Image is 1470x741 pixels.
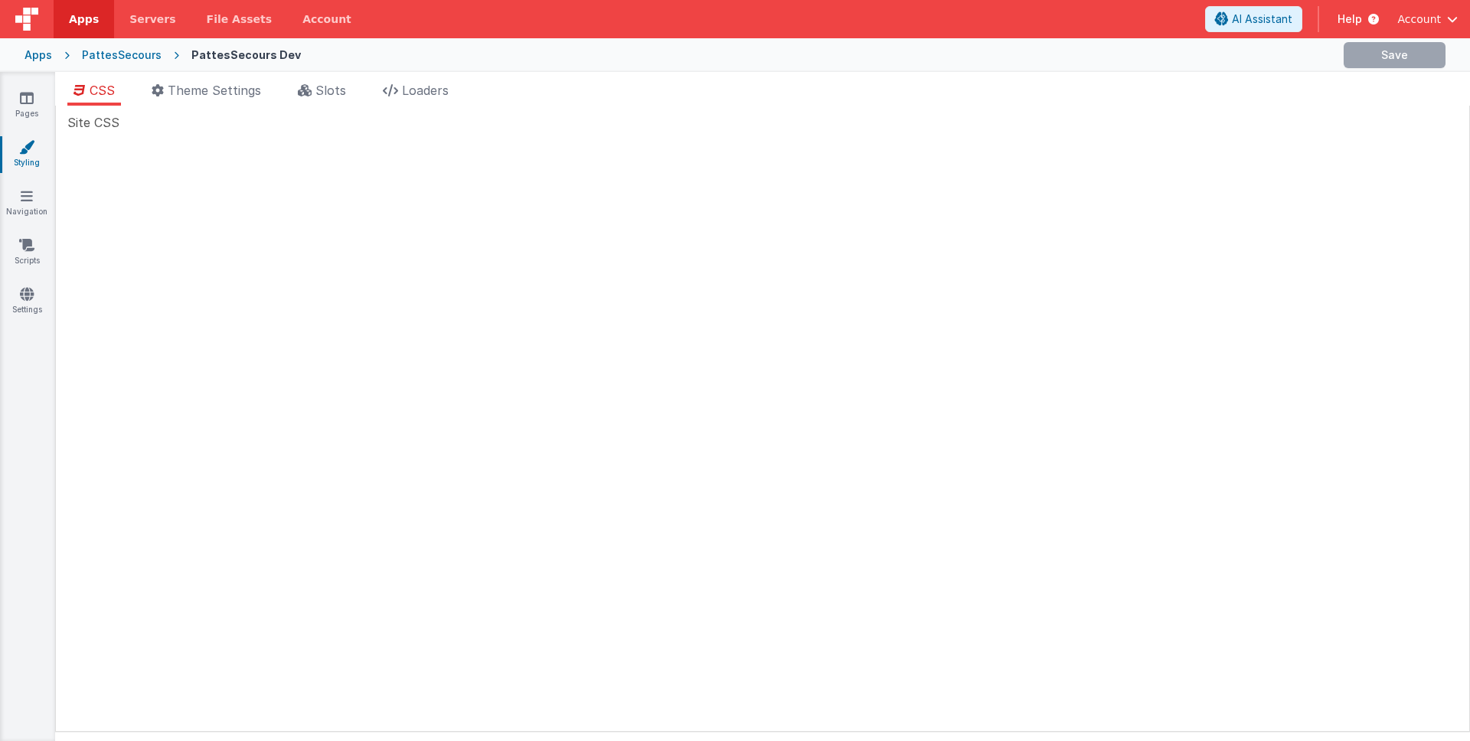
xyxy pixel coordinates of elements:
span: Loaders [402,83,449,98]
div: Apps [24,47,52,63]
span: File Assets [207,11,273,27]
span: Apps [69,11,99,27]
span: AI Assistant [1232,11,1292,27]
div: PattesSecours [82,47,162,63]
button: Account [1397,11,1458,27]
span: Slots [315,83,346,98]
span: Servers [129,11,175,27]
div: PattesSecours Dev [191,47,301,63]
button: AI Assistant [1205,6,1302,32]
span: CSS [90,83,115,98]
span: Help [1338,11,1362,27]
button: Save [1344,42,1445,68]
span: Account [1397,11,1441,27]
span: Theme Settings [168,83,261,98]
span: Site CSS [67,113,119,132]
